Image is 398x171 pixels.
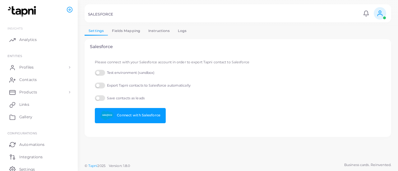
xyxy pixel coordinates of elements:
[7,26,23,30] span: INSIGHTS
[144,26,174,35] a: Instructions
[88,164,98,168] a: Tapni
[174,26,191,35] a: Logs
[19,89,37,95] span: Products
[7,131,37,135] span: Configurations
[95,70,155,76] label: Test environment (sandbox)
[95,60,381,65] p: Please connect with your Salesforce account in order to export Tapni contact to Salesforce
[88,12,113,16] h5: SALESFORCE
[5,34,73,46] a: Analytics
[95,83,191,88] label: Export Tapni contacts to Salesforce automatically
[95,95,145,101] label: Save contacts as leads
[5,61,73,74] a: Profiles
[5,74,73,86] a: Contacts
[109,164,130,168] span: Version: 1.8.0
[97,163,105,169] span: 2025
[90,44,386,49] h4: Salesforce
[5,138,73,151] a: Automations
[5,111,73,123] a: Gallery
[100,111,114,120] img: 2560px-Salesforce.com_logo.svg.png
[6,6,40,17] img: logo
[19,114,32,120] span: Gallery
[344,162,391,168] span: Business cards. Reinvented.
[95,108,166,123] a: Connect with Salesforce
[7,54,22,58] span: ENTITIES
[5,86,73,98] a: Products
[85,163,130,169] span: ©
[85,26,108,35] a: Settings
[19,77,37,83] span: Contacts
[19,154,43,160] span: Integrations
[19,102,29,107] span: Links
[19,142,44,147] span: Automations
[19,37,37,43] span: Analytics
[108,26,144,35] a: Fields Mapping
[5,151,73,163] a: Integrations
[5,98,73,111] a: Links
[19,65,34,70] span: Profiles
